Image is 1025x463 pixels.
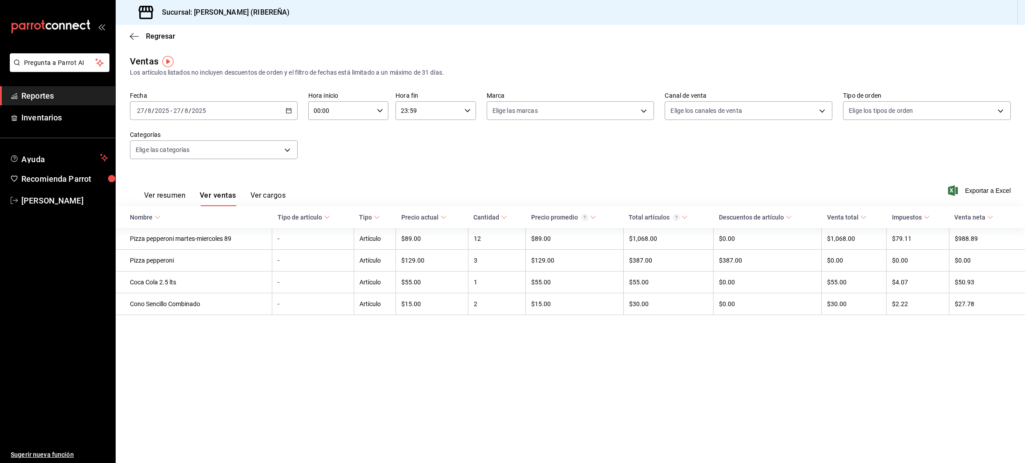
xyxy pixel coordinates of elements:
td: $55.00 [822,271,887,293]
input: ---- [191,107,206,114]
span: Descuentos de artículo [719,214,792,221]
span: Venta total [827,214,867,221]
div: navigation tabs [144,191,286,206]
td: 2 [468,293,525,315]
label: Hora inicio [308,92,388,99]
span: Sugerir nueva función [11,450,108,459]
span: Inventarios [21,112,108,124]
td: $79.11 [887,228,949,250]
span: Total artículos [629,214,688,221]
td: $129.00 [526,250,624,271]
td: 3 [468,250,525,271]
label: Marca [487,92,654,99]
td: $4.07 [887,271,949,293]
td: - [272,228,354,250]
td: Pizza pepperoni [116,250,272,271]
input: -- [173,107,181,114]
svg: El total artículos considera cambios de precios en los artículos así como costos adicionales por ... [673,214,680,221]
div: Impuestos [892,214,922,221]
label: Fecha [130,92,298,99]
input: ---- [154,107,169,114]
button: Regresar [130,32,175,40]
div: Venta total [827,214,859,221]
span: Recomienda Parrot [21,173,108,185]
span: Ayuda [21,152,97,163]
td: $30.00 [623,293,714,315]
div: Total artículos [629,214,680,221]
span: / [152,107,154,114]
span: Elige los canales de venta [670,106,742,115]
img: Tooltip marker [162,56,174,67]
td: $1,068.00 [623,228,714,250]
span: - [170,107,172,114]
td: $0.00 [714,228,822,250]
button: open_drawer_menu [98,23,105,30]
td: $387.00 [623,250,714,271]
td: $0.00 [714,271,822,293]
td: $0.00 [887,250,949,271]
td: Artículo [354,271,395,293]
div: Descuentos de artículo [719,214,784,221]
td: $30.00 [822,293,887,315]
td: Artículo [354,250,395,271]
span: [PERSON_NAME] [21,195,108,207]
svg: Precio promedio = Total artículos / cantidad [581,214,588,221]
td: $129.00 [396,250,468,271]
button: Exportar a Excel [950,185,1011,196]
span: Tipo [359,214,380,221]
div: Los artículos listados no incluyen descuentos de orden y el filtro de fechas está limitado a un m... [130,68,1011,77]
td: $1,068.00 [822,228,887,250]
a: Pregunta a Parrot AI [6,64,109,74]
span: Impuestos [892,214,930,221]
span: Precio promedio [531,214,596,221]
span: / [189,107,191,114]
span: Cantidad [473,214,507,221]
label: Tipo de orden [843,92,1011,99]
td: $387.00 [714,250,822,271]
span: Tipo de artículo [278,214,330,221]
span: Nombre [130,214,161,221]
td: $15.00 [396,293,468,315]
td: - [272,250,354,271]
td: 1 [468,271,525,293]
div: Ventas [130,55,158,68]
span: Elige las categorías [136,145,190,154]
button: Ver resumen [144,191,186,206]
td: $0.00 [949,250,1025,271]
td: $55.00 [396,271,468,293]
td: $89.00 [396,228,468,250]
span: / [181,107,184,114]
label: Canal de venta [665,92,832,99]
label: Hora fin [395,92,476,99]
input: -- [184,107,189,114]
div: Precio actual [401,214,439,221]
span: Elige las marcas [492,106,538,115]
div: Venta neta [954,214,985,221]
button: Ver cargos [250,191,286,206]
td: Artículo [354,228,395,250]
td: Artículo [354,293,395,315]
td: - [272,271,354,293]
span: Precio actual [401,214,447,221]
td: 12 [468,228,525,250]
button: Ver ventas [200,191,236,206]
span: Reportes [21,90,108,102]
td: $89.00 [526,228,624,250]
h3: Sucursal: [PERSON_NAME] (RIBEREÑA) [155,7,290,18]
span: Pregunta a Parrot AI [24,58,96,68]
td: $2.22 [887,293,949,315]
span: Regresar [146,32,175,40]
td: - [272,293,354,315]
td: $0.00 [822,250,887,271]
td: $0.00 [714,293,822,315]
td: $988.89 [949,228,1025,250]
td: $27.78 [949,293,1025,315]
td: $50.93 [949,271,1025,293]
span: / [145,107,147,114]
td: Pizza pepperoni martes-miercoles 89 [116,228,272,250]
input: -- [147,107,152,114]
td: Coca Cola 2.5 lts [116,271,272,293]
button: Pregunta a Parrot AI [10,53,109,72]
